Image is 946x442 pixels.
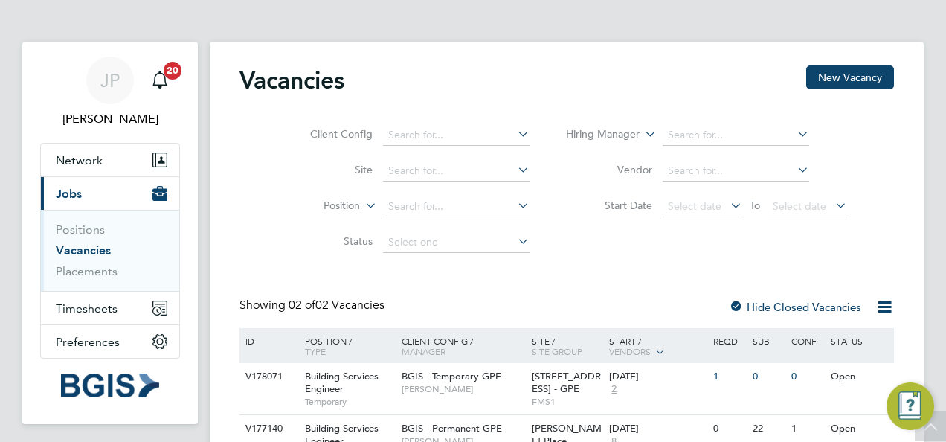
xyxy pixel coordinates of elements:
label: Client Config [287,127,373,141]
label: Start Date [567,199,652,212]
a: Vacancies [56,243,111,257]
div: 0 [788,363,826,391]
span: Site Group [532,345,582,357]
label: Position [274,199,360,214]
span: Timesheets [56,301,118,316]
input: Select one [383,232,530,253]
span: Vendors [609,345,651,357]
label: Status [287,234,373,248]
span: Type [305,345,326,357]
div: Status [827,328,892,353]
label: Vendor [567,163,652,176]
div: Open [827,363,892,391]
label: Site [287,163,373,176]
span: Jasmin Padmore [40,110,180,128]
span: BGIS - Permanent GPE [402,422,502,435]
span: 20 [164,62,181,80]
label: Hiring Manager [554,127,640,142]
input: Search for... [663,161,809,182]
span: BGIS - Temporary GPE [402,370,501,382]
label: Hide Closed Vacancies [729,300,861,314]
button: New Vacancy [806,65,894,89]
div: Sub [749,328,788,353]
input: Search for... [663,125,809,146]
a: Go to home page [40,374,180,397]
span: [PERSON_NAME] [402,383,524,395]
div: [DATE] [609,423,706,435]
span: Select date [773,199,826,213]
div: Start / [605,328,709,365]
img: bgis-logo-retina.png [61,374,159,397]
div: Jobs [41,210,179,291]
a: Positions [56,222,105,237]
a: JP[PERSON_NAME] [40,57,180,128]
span: FMS1 [532,396,602,408]
span: 02 of [289,298,315,313]
nav: Main navigation [22,42,198,424]
div: Position / [294,328,398,364]
button: Engage Resource Center [887,382,934,430]
span: Manager [402,345,445,357]
span: 2 [609,383,619,396]
a: Placements [56,264,118,278]
a: 20 [145,57,175,104]
input: Search for... [383,161,530,182]
div: ID [242,328,294,353]
span: Temporary [305,396,394,408]
span: JP [100,71,120,90]
h2: Vacancies [239,65,344,95]
span: Jobs [56,187,82,201]
input: Search for... [383,196,530,217]
span: To [745,196,765,215]
span: Select date [668,199,721,213]
div: Reqd [709,328,748,353]
span: 02 Vacancies [289,298,384,313]
button: Preferences [41,325,179,358]
div: 1 [709,363,748,391]
div: Client Config / [398,328,528,364]
span: Network [56,153,103,167]
div: [DATE] [609,371,706,383]
div: 0 [749,363,788,391]
button: Network [41,144,179,176]
input: Search for... [383,125,530,146]
span: Preferences [56,335,120,349]
span: [STREET_ADDRESS] - GPE [532,370,601,395]
div: V178071 [242,363,294,391]
div: Site / [528,328,606,364]
button: Timesheets [41,292,179,324]
div: Showing [239,298,387,313]
button: Jobs [41,177,179,210]
div: Conf [788,328,826,353]
span: Building Services Engineer [305,370,379,395]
